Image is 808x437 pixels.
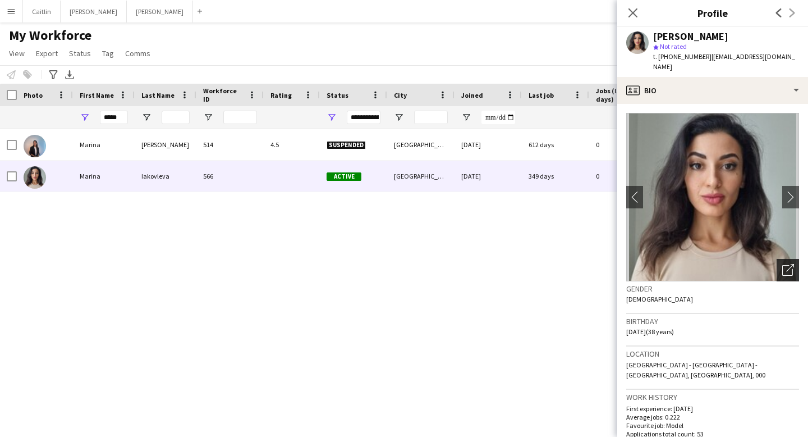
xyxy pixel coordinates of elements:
div: 514 [196,129,264,160]
div: 0 [589,129,662,160]
div: Marina [73,161,135,192]
span: Workforce ID [203,87,244,103]
button: Open Filter Menu [394,112,404,122]
span: Tag [102,48,114,58]
div: [GEOGRAPHIC_DATA] [387,161,454,192]
span: Status [327,91,348,99]
h3: Profile [617,6,808,20]
div: [DATE] [454,129,522,160]
span: First Name [80,91,114,99]
h3: Work history [626,392,799,402]
a: Status [65,46,95,61]
button: Caitlin [23,1,61,22]
button: Open Filter Menu [141,112,151,122]
div: 349 days [522,161,589,192]
span: Comms [125,48,150,58]
button: Open Filter Menu [327,112,337,122]
div: 4.5 [264,129,320,160]
div: [PERSON_NAME] [653,31,728,42]
span: My Workforce [9,27,91,44]
p: Average jobs: 0.222 [626,413,799,421]
input: City Filter Input [414,111,448,124]
a: Comms [121,46,155,61]
div: [DATE] [454,161,522,192]
h3: Birthday [626,316,799,326]
img: Marina Paez [24,135,46,157]
div: 612 days [522,129,589,160]
span: Last Name [141,91,175,99]
span: City [394,91,407,99]
div: Marina [73,129,135,160]
span: Joined [461,91,483,99]
span: Status [69,48,91,58]
div: 0 [589,161,662,192]
button: Open Filter Menu [203,112,213,122]
div: [GEOGRAPHIC_DATA] [387,129,454,160]
div: Open photos pop-in [777,259,799,281]
input: Joined Filter Input [481,111,515,124]
h3: Location [626,349,799,359]
a: Tag [98,46,118,61]
span: View [9,48,25,58]
input: Workforce ID Filter Input [223,111,257,124]
span: Active [327,172,361,181]
app-action-btn: Advanced filters [47,68,60,81]
span: t. [PHONE_NUMBER] [653,52,711,61]
span: [GEOGRAPHIC_DATA] - [GEOGRAPHIC_DATA] - [GEOGRAPHIC_DATA], [GEOGRAPHIC_DATA], 000 [626,361,765,379]
div: 566 [196,161,264,192]
div: Iakovleva [135,161,196,192]
h3: Gender [626,284,799,294]
span: Rating [270,91,292,99]
div: [PERSON_NAME] [135,129,196,160]
button: Open Filter Menu [80,112,90,122]
span: Jobs (last 90 days) [596,87,642,103]
span: Suspended [327,141,366,149]
img: Crew avatar or photo [626,113,799,281]
button: [PERSON_NAME] [127,1,193,22]
span: [DEMOGRAPHIC_DATA] [626,295,693,303]
app-action-btn: Export XLSX [63,68,76,81]
button: Open Filter Menu [461,112,471,122]
span: Not rated [660,42,687,51]
div: Bio [617,77,808,104]
p: Favourite job: Model [626,421,799,430]
span: Photo [24,91,43,99]
button: [PERSON_NAME] [61,1,127,22]
input: Last Name Filter Input [162,111,190,124]
span: Last job [529,91,554,99]
span: [DATE] (38 years) [626,327,674,336]
span: Export [36,48,58,58]
a: Export [31,46,62,61]
p: First experience: [DATE] [626,404,799,413]
a: View [4,46,29,61]
input: First Name Filter Input [100,111,128,124]
img: Marina Iakovleva [24,166,46,189]
span: | [EMAIL_ADDRESS][DOMAIN_NAME] [653,52,795,71]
